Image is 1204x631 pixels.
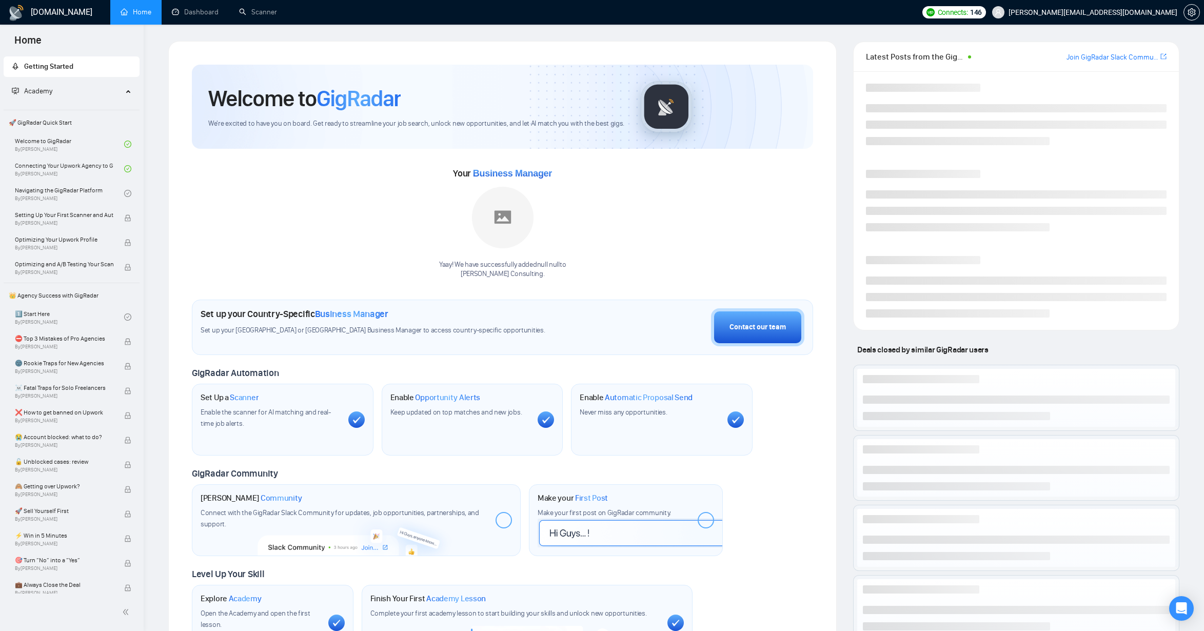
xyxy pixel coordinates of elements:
span: By [PERSON_NAME] [15,516,113,522]
span: By [PERSON_NAME] [15,344,113,350]
a: dashboardDashboard [172,8,219,16]
span: By [PERSON_NAME] [15,418,113,424]
h1: Welcome to [208,85,401,112]
span: lock [124,387,131,395]
span: By [PERSON_NAME] [15,269,113,275]
span: By [PERSON_NAME] [15,590,113,596]
span: double-left [122,607,132,617]
span: lock [124,264,131,271]
span: GigRadar Automation [192,367,279,379]
span: By [PERSON_NAME] [15,245,113,251]
span: Open the Academy and open the first lesson. [201,609,310,629]
img: logo [8,5,25,21]
span: Opportunity Alerts [415,392,480,403]
span: 💼 Always Close the Deal [15,580,113,590]
span: GigRadar Community [192,468,278,479]
span: Connect with the GigRadar Slack Community for updates, job opportunities, partnerships, and support. [201,508,479,528]
span: ⛔ Top 3 Mistakes of Pro Agencies [15,333,113,344]
span: lock [124,412,131,419]
span: First Post [575,493,608,503]
span: ⚡ Win in 5 Minutes [15,530,113,541]
span: Academy [24,87,52,95]
span: lock [124,510,131,518]
a: setting [1183,8,1200,16]
span: Your [453,168,552,179]
div: Contact our team [729,322,786,333]
span: By [PERSON_NAME] [15,541,113,547]
h1: [PERSON_NAME] [201,493,302,503]
span: Connects: [938,7,968,18]
span: lock [124,560,131,567]
span: ❌ How to get banned on Upwork [15,407,113,418]
span: 146 [970,7,982,18]
span: Setting Up Your First Scanner and Auto-Bidder [15,210,113,220]
a: Join GigRadar Slack Community [1067,52,1158,63]
span: By [PERSON_NAME] [15,393,113,399]
span: ☠️ Fatal Traps for Solo Freelancers [15,383,113,393]
h1: Enable [580,392,693,403]
span: GigRadar [317,85,401,112]
span: user [995,9,1002,16]
span: Community [261,493,302,503]
span: 😭 Account blocked: what to do? [15,432,113,442]
span: Set up your [GEOGRAPHIC_DATA] or [GEOGRAPHIC_DATA] Business Manager to access country-specific op... [201,326,563,336]
span: Academy Lesson [426,594,486,604]
span: By [PERSON_NAME] [15,220,113,226]
h1: Finish Your First [370,594,486,604]
span: Getting Started [24,62,73,71]
h1: Make your [538,493,608,503]
span: Academy [12,87,52,95]
span: 🔓 Unblocked cases: review [15,457,113,467]
span: rocket [12,63,19,70]
span: fund-projection-screen [12,87,19,94]
h1: Set Up a [201,392,259,403]
img: upwork-logo.png [926,8,935,16]
li: Getting Started [4,56,140,77]
img: gigradar-logo.png [641,81,692,132]
div: Open Intercom Messenger [1169,596,1194,621]
button: Contact our team [711,308,804,346]
span: Enable the scanner for AI matching and real-time job alerts. [201,408,331,428]
div: Yaay! We have successfully added null null to [439,260,566,280]
span: check-circle [124,141,131,148]
span: Home [6,33,50,54]
span: Business Manager [315,308,388,320]
span: check-circle [124,190,131,197]
img: slackcommunity-bg.png [258,508,455,556]
span: lock [124,535,131,542]
span: We're excited to have you on board. Get ready to streamline your job search, unlock new opportuni... [208,119,624,129]
span: Level Up Your Skill [192,568,264,580]
p: [PERSON_NAME] Consulting . [439,269,566,279]
span: lock [124,461,131,468]
h1: Enable [390,392,481,403]
span: 👑 Agency Success with GigRadar [5,285,139,306]
a: Welcome to GigRadarBy[PERSON_NAME] [15,133,124,155]
span: lock [124,214,131,222]
a: 1️⃣ Start HereBy[PERSON_NAME] [15,306,124,328]
span: By [PERSON_NAME] [15,565,113,571]
span: Deals closed by similar GigRadar users [853,341,992,359]
span: 🚀 GigRadar Quick Start [5,112,139,133]
span: 🚀 Sell Yourself First [15,506,113,516]
span: Complete your first academy lesson to start building your skills and unlock new opportunities. [370,609,647,618]
span: Make your first post on GigRadar community. [538,508,671,517]
a: homeHome [121,8,151,16]
span: lock [124,239,131,246]
span: export [1160,52,1167,61]
span: By [PERSON_NAME] [15,467,113,473]
span: check-circle [124,313,131,321]
h1: Explore [201,594,262,604]
span: Keep updated on top matches and new jobs. [390,408,522,417]
span: 🌚 Rookie Traps for New Agencies [15,358,113,368]
span: check-circle [124,165,131,172]
span: lock [124,363,131,370]
a: export [1160,52,1167,62]
span: Latest Posts from the GigRadar Community [866,50,964,63]
a: searchScanner [239,8,277,16]
span: Scanner [230,392,259,403]
span: By [PERSON_NAME] [15,368,113,374]
span: lock [124,338,131,345]
span: By [PERSON_NAME] [15,442,113,448]
span: 🙈 Getting over Upwork? [15,481,113,491]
